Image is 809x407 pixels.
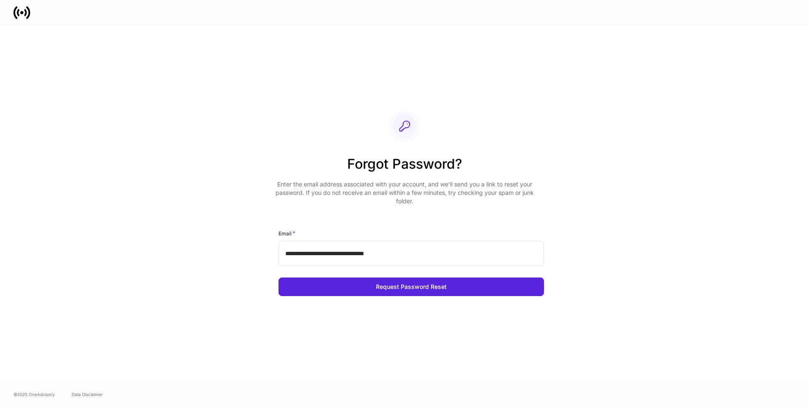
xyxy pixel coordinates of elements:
div: Request Password Reset [376,284,447,290]
span: © 2025 OneAdvisory [13,391,55,398]
h6: Email [279,229,295,237]
button: Request Password Reset [279,278,544,296]
a: Data Disclaimer [72,391,103,398]
p: Enter the email address associated with your account, and we’ll send you a link to reset your pas... [272,180,537,205]
h2: Forgot Password? [272,155,537,180]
